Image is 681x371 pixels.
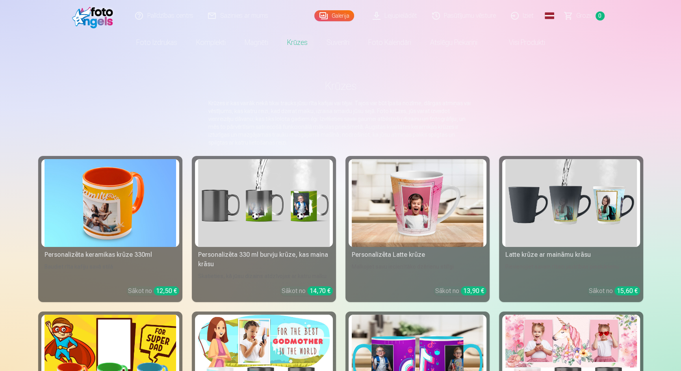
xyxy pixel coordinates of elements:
a: Personalizēta 330 ml burvju krūze, kas maina krāsuPersonalizēta 330 ml burvju krūze, kas maina kr... [192,156,336,302]
div: Pievienojiet savam rītam jautrības pieskārienu [502,263,640,280]
a: Foto izdrukas [127,32,187,54]
div: 12,50 € [154,286,179,295]
a: Foto kalendāri [359,32,421,54]
div: Baudiet rīta kafiju savā stilā [41,263,179,280]
img: /fa1 [72,3,117,28]
a: Krūzes [278,32,317,54]
div: Latte krūze ar maināmu krāsu [502,250,640,260]
a: Magnēti [235,32,278,54]
div: Sākot no [282,286,333,296]
div: Personalizēta keramikas krūze 330ml [41,250,179,260]
h1: Krūzes [45,79,637,93]
img: Personalizēta keramikas krūze 330ml [45,159,176,247]
div: Sākot no [435,286,486,296]
div: Sākot no [589,286,640,296]
a: Suvenīri [317,32,359,54]
span: Grozs [576,11,592,20]
img: Latte krūze ar maināmu krāsu [505,159,637,247]
img: Personalizēta Latte krūze [352,159,483,247]
a: Atslēgu piekariņi [421,32,487,54]
div: Sākot no [128,286,179,296]
a: Personalizēta keramikas krūze 330mlPersonalizēta keramikas krūze 330mlBaudiet rīta kafiju savā st... [38,156,182,302]
a: Personalizēta Latte krūzePersonalizēta Latte krūzeMalkojiet savu iecienītāko dzērienu stilīgiSāko... [345,156,490,302]
div: 15,60 € [614,286,640,295]
a: Komplekti [187,32,235,54]
p: Krūzes ir kas vairāk nekā tikai trauks jūsu rīta kafijai vai tējai. Tajos var būt īpaša nozīme, d... [208,99,473,147]
a: Visi produkti [487,32,555,54]
div: 13,90 € [461,286,486,295]
a: Galerija [314,10,354,21]
div: Personalizēta Latte krūze [349,250,486,260]
img: Personalizēta 330 ml burvju krūze, kas maina krāsu [198,159,330,247]
div: Malkojiet savu iecienītāko dzērienu stilīgi [349,263,486,280]
a: Latte krūze ar maināmu krāsuLatte krūze ar maināmu krāsuPievienojiet savam rītam jautrības pieskā... [499,156,643,302]
div: Personalizēta 330 ml burvju krūze, kas maina krāsu [195,250,333,269]
div: 14,70 € [307,286,333,295]
span: 0 [596,11,605,20]
div: Skatieties, kā jūsu dizains atdzīvojas ar katru malku [195,272,333,280]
